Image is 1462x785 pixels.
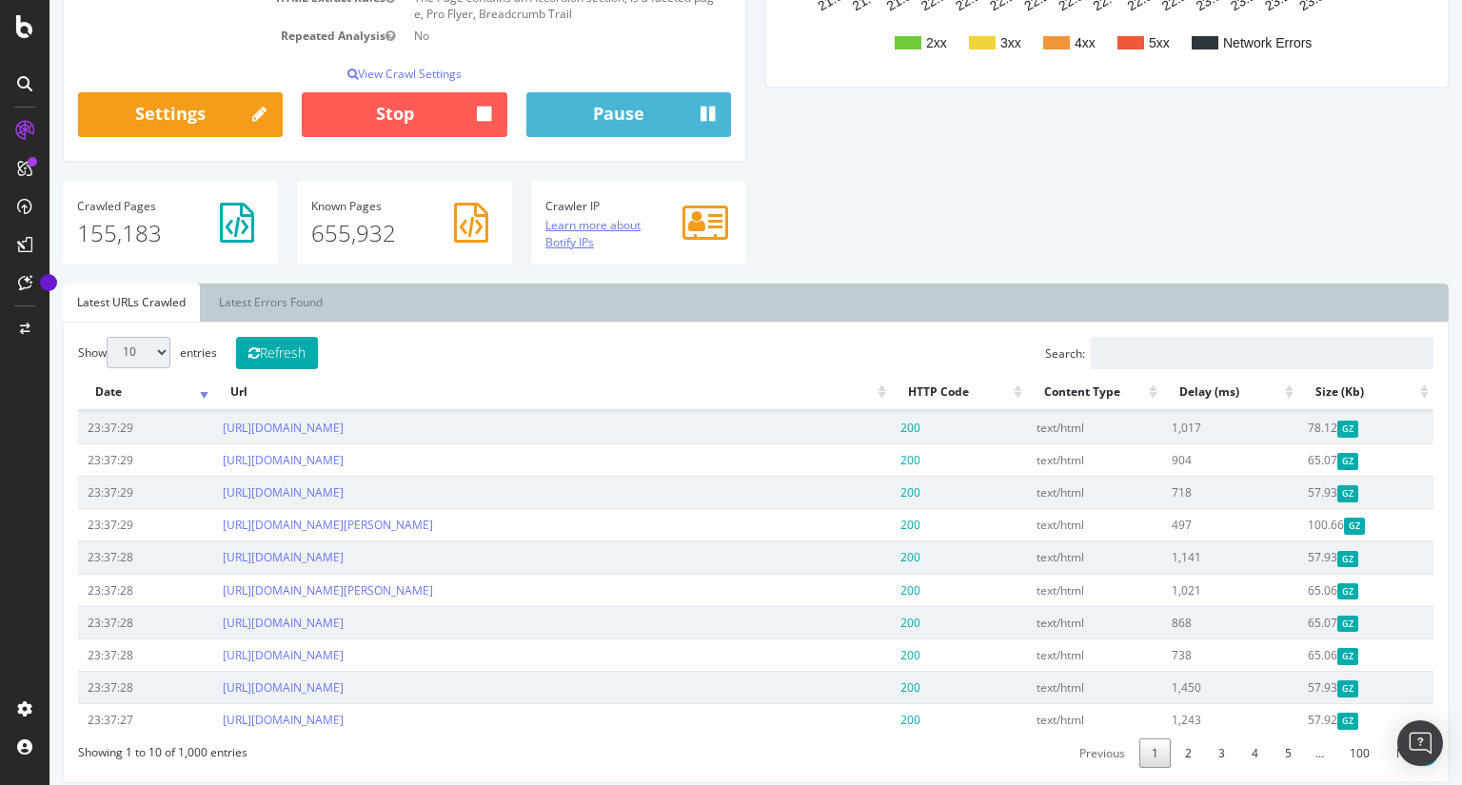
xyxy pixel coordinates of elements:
[1288,583,1310,599] span: Gzipped Content
[1174,35,1262,50] text: Network Errors
[1113,574,1248,606] td: 1,021
[173,615,294,631] a: [URL][DOMAIN_NAME]
[1288,738,1333,768] a: 100
[173,484,294,500] a: [URL][DOMAIN_NAME]
[29,374,164,411] th: Date: activate to sort column ascending
[851,615,871,631] span: 200
[13,284,150,322] a: Latest URLs Crawled
[851,420,871,436] span: 200
[877,35,898,50] text: 2xx
[1288,648,1310,664] span: Gzipped Content
[1249,703,1384,736] td: 57.92
[978,574,1113,606] td: text/html
[173,582,384,599] a: [URL][DOMAIN_NAME][PERSON_NAME]
[1113,540,1248,573] td: 1,141
[1288,680,1310,697] span: Gzipped Content
[978,443,1113,476] td: text/html
[29,92,233,138] a: Settings
[1288,453,1310,469] span: Gzipped Content
[978,508,1113,540] td: text/html
[978,374,1113,411] th: Content Type: activate to sort column ascending
[40,274,57,291] div: Tooltip anchor
[29,638,164,671] td: 23:37:28
[28,217,214,249] p: 155,183
[851,549,871,565] span: 200
[496,217,591,249] a: Learn more about Botify IPs
[1249,443,1384,476] td: 65.07
[477,92,682,138] button: Pause
[1288,551,1310,567] span: Gzipped Content
[187,337,268,369] button: Refresh
[1249,476,1384,508] td: 57.93
[1113,703,1248,736] td: 1,243
[978,671,1113,703] td: text/html
[173,549,294,565] a: [URL][DOMAIN_NAME]
[57,337,121,368] select: Showentries
[173,712,294,728] a: [URL][DOMAIN_NAME]
[1113,374,1248,411] th: Delay (ms): activate to sort column ascending
[978,606,1113,638] td: text/html
[29,508,164,540] td: 23:37:29
[173,517,384,533] a: [URL][DOMAIN_NAME][PERSON_NAME]
[1041,337,1384,369] input: Search:
[1099,35,1120,50] text: 5xx
[1294,518,1316,534] span: Gzipped Content
[1156,738,1188,768] a: 3
[978,540,1113,573] td: text/html
[1249,508,1384,540] td: 100.66
[29,476,164,508] td: 23:37:29
[1123,738,1155,768] a: 2
[1113,638,1248,671] td: 738
[29,671,164,703] td: 23:37:28
[262,217,448,249] p: 655,932
[851,712,871,728] span: 200
[1223,738,1255,768] a: 5
[1113,411,1248,443] td: 1,017
[1249,638,1384,671] td: 65.06
[29,411,164,443] td: 23:37:29
[1113,443,1248,476] td: 904
[1090,738,1121,768] a: 1
[1397,720,1443,766] div: Open Intercom Messenger
[1255,745,1286,761] span: …
[1113,671,1248,703] td: 1,450
[1334,738,1384,768] a: Next
[1249,574,1384,606] td: 65.06
[29,703,164,736] td: 23:37:27
[29,574,164,606] td: 23:37:28
[1113,476,1248,508] td: 718
[29,66,682,82] p: View Crawl Settings
[951,35,972,50] text: 3xx
[1249,606,1384,638] td: 65.07
[1017,738,1088,768] a: Previous
[1288,713,1310,729] span: Gzipped Content
[1288,421,1310,437] span: Gzipped Content
[29,540,164,573] td: 23:37:28
[851,452,871,468] span: 200
[29,337,168,368] label: Show entries
[1113,606,1248,638] td: 868
[155,284,287,322] a: Latest Errors Found
[29,606,164,638] td: 23:37:28
[1249,671,1384,703] td: 57.93
[1249,374,1384,411] th: Size (Kb): activate to sort column ascending
[1113,508,1248,540] td: 497
[1249,411,1384,443] td: 78.12
[173,452,294,468] a: [URL][DOMAIN_NAME]
[978,411,1113,443] td: text/html
[29,736,198,760] div: Showing 1 to 10 of 1,000 entries
[173,679,294,696] a: [URL][DOMAIN_NAME]
[1249,540,1384,573] td: 57.93
[1025,35,1046,50] text: 4xx
[496,200,682,212] h4: Crawler IP
[851,679,871,696] span: 200
[355,25,682,47] td: No
[851,647,871,663] span: 200
[173,647,294,663] a: [URL][DOMAIN_NAME]
[29,443,164,476] td: 23:37:29
[996,337,1384,369] label: Search:
[978,703,1113,736] td: text/html
[252,92,457,138] button: Stop
[978,476,1113,508] td: text/html
[851,484,871,500] span: 200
